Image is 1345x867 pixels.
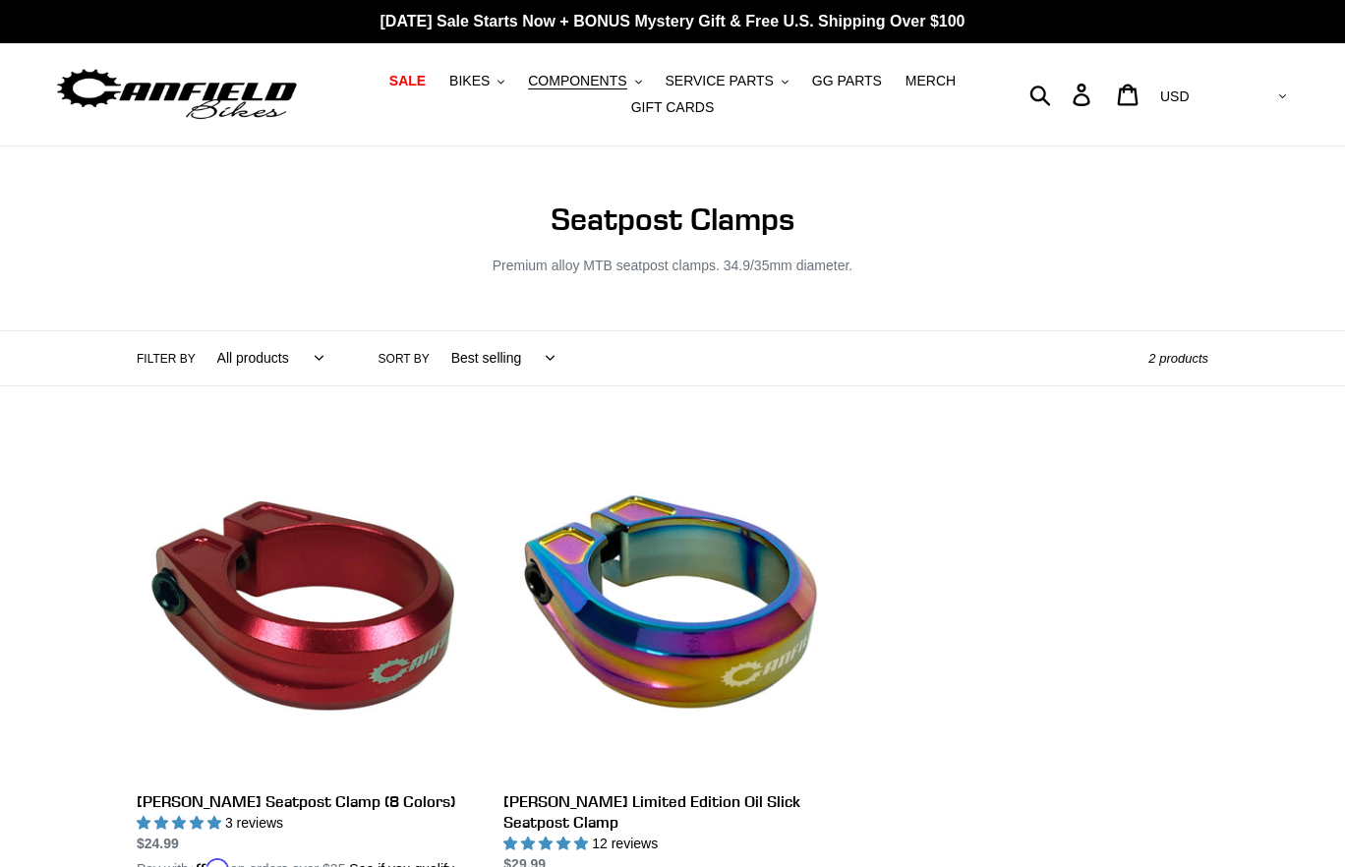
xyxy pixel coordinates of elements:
[906,73,956,89] span: MERCH
[518,68,651,94] button: COMPONENTS
[137,350,196,368] label: Filter by
[551,200,794,238] span: Seatpost Clamps
[665,73,773,89] span: SERVICE PARTS
[528,73,626,89] span: COMPONENTS
[379,350,430,368] label: Sort by
[812,73,882,89] span: GG PARTS
[896,68,965,94] a: MERCH
[449,73,490,89] span: BIKES
[631,99,715,116] span: GIFT CARDS
[389,73,426,89] span: SALE
[54,64,300,126] img: Canfield Bikes
[439,68,514,94] button: BIKES
[380,68,436,94] a: SALE
[1148,351,1208,366] span: 2 products
[655,68,797,94] button: SERVICE PARTS
[621,94,725,121] a: GIFT CARDS
[137,256,1208,276] p: Premium alloy MTB seatpost clamps. 34.9/35mm diameter.
[802,68,892,94] a: GG PARTS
